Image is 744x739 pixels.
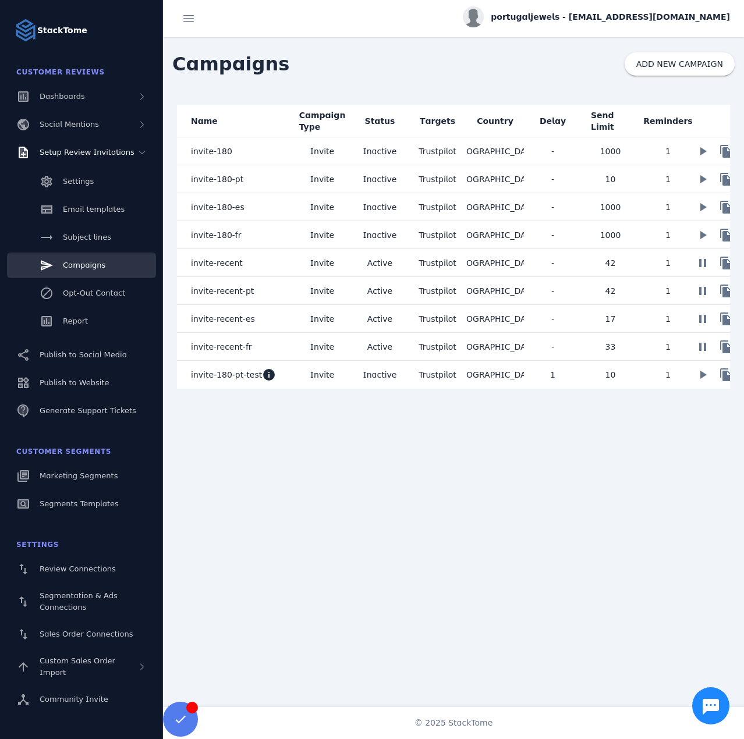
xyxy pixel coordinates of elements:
a: Segments Templates [7,491,156,517]
span: Social Mentions [40,120,99,129]
span: Segmentation & Ads Connections [40,591,118,612]
span: Generate Support Tickets [40,406,136,415]
span: Trustpilot [419,230,456,240]
a: Email templates [7,197,156,222]
span: Trustpilot [419,314,456,324]
a: Review Connections [7,556,156,582]
a: Campaigns [7,253,156,278]
a: Subject lines [7,225,156,250]
a: Segmentation & Ads Connections [7,584,156,619]
mat-cell: 1 [639,137,697,165]
span: Custom Sales Order Import [40,656,115,677]
span: invite-180-pt [191,172,243,186]
img: profile.jpg [463,6,484,27]
mat-cell: [GEOGRAPHIC_DATA] [466,249,524,277]
span: Email templates [63,205,125,214]
mat-cell: - [524,221,582,249]
mat-cell: 17 [582,305,639,333]
span: invite-recent-pt [191,284,254,298]
span: Invite [310,144,334,158]
mat-header-cell: Reminders [639,105,697,137]
span: Invite [310,172,334,186]
mat-cell: [GEOGRAPHIC_DATA] [466,277,524,305]
mat-cell: 1 [639,361,697,389]
mat-cell: 1 [639,333,697,361]
span: Trustpilot [419,147,456,156]
span: Invite [310,200,334,214]
span: Campaigns [63,261,105,269]
button: ADD NEW CAMPAIGN [625,52,735,76]
mat-cell: 10 [582,165,639,193]
mat-cell: 42 [582,249,639,277]
mat-cell: Inactive [351,221,409,249]
span: Invite [310,368,334,382]
button: portugaljewels - [EMAIL_ADDRESS][DOMAIN_NAME] [463,6,730,27]
mat-cell: - [524,137,582,165]
span: portugaljewels - [EMAIL_ADDRESS][DOMAIN_NAME] [491,11,730,23]
span: invite-180-pt-test [191,368,262,382]
mat-cell: Active [351,305,409,333]
mat-cell: 1000 [582,221,639,249]
mat-header-cell: Targets [409,105,466,137]
span: Publish to Website [40,378,109,387]
span: Trustpilot [419,342,456,351]
span: invite-180 [191,144,232,158]
span: Review Connections [40,564,116,573]
mat-header-cell: Country [466,105,524,137]
mat-header-cell: Campaign Type [293,105,351,137]
mat-cell: - [524,249,582,277]
mat-cell: 10 [582,361,639,389]
span: Trustpilot [419,202,456,212]
mat-cell: Active [351,333,409,361]
a: Community Invite [7,687,156,712]
mat-cell: 1 [639,221,697,249]
span: Trustpilot [419,370,456,379]
span: Settings [63,177,94,186]
strong: StackTome [37,24,87,37]
mat-cell: 1 [639,305,697,333]
mat-cell: - [524,277,582,305]
mat-cell: [GEOGRAPHIC_DATA] [466,137,524,165]
a: Settings [7,169,156,194]
mat-cell: 42 [582,277,639,305]
mat-header-cell: Send Limit [582,105,639,137]
span: invite-180-fr [191,228,242,242]
span: Sales Order Connections [40,630,133,638]
a: Publish to Website [7,370,156,396]
a: Sales Order Connections [7,621,156,647]
span: Marketing Segments [40,471,118,480]
mat-cell: 1 [639,277,697,305]
span: Report [63,317,88,325]
mat-cell: 1 [524,361,582,389]
span: invite-recent-fr [191,340,252,354]
mat-cell: - [524,193,582,221]
img: Logo image [14,19,37,42]
mat-cell: [GEOGRAPHIC_DATA] [466,165,524,193]
mat-cell: 1000 [582,193,639,221]
span: Trustpilot [419,286,456,296]
mat-icon: info [262,368,276,382]
span: Publish to Social Media [40,350,127,359]
span: Trustpilot [419,175,456,184]
mat-cell: [GEOGRAPHIC_DATA] [466,333,524,361]
mat-cell: 1 [639,249,697,277]
span: Customer Reviews [16,68,105,76]
span: Invite [310,340,334,354]
a: Marketing Segments [7,463,156,489]
mat-header-cell: Status [351,105,409,137]
a: Opt-Out Contact [7,280,156,306]
span: © 2025 StackTome [414,717,493,729]
mat-cell: - [524,165,582,193]
span: Invite [310,284,334,298]
mat-cell: 1 [639,193,697,221]
span: Segments Templates [40,499,119,508]
mat-cell: Inactive [351,165,409,193]
mat-cell: - [524,305,582,333]
span: Dashboards [40,92,85,101]
span: Community Invite [40,695,108,704]
mat-cell: Inactive [351,361,409,389]
mat-cell: [GEOGRAPHIC_DATA] [466,361,524,389]
mat-cell: 1 [639,165,697,193]
a: Publish to Social Media [7,342,156,368]
span: invite-180-es [191,200,245,214]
